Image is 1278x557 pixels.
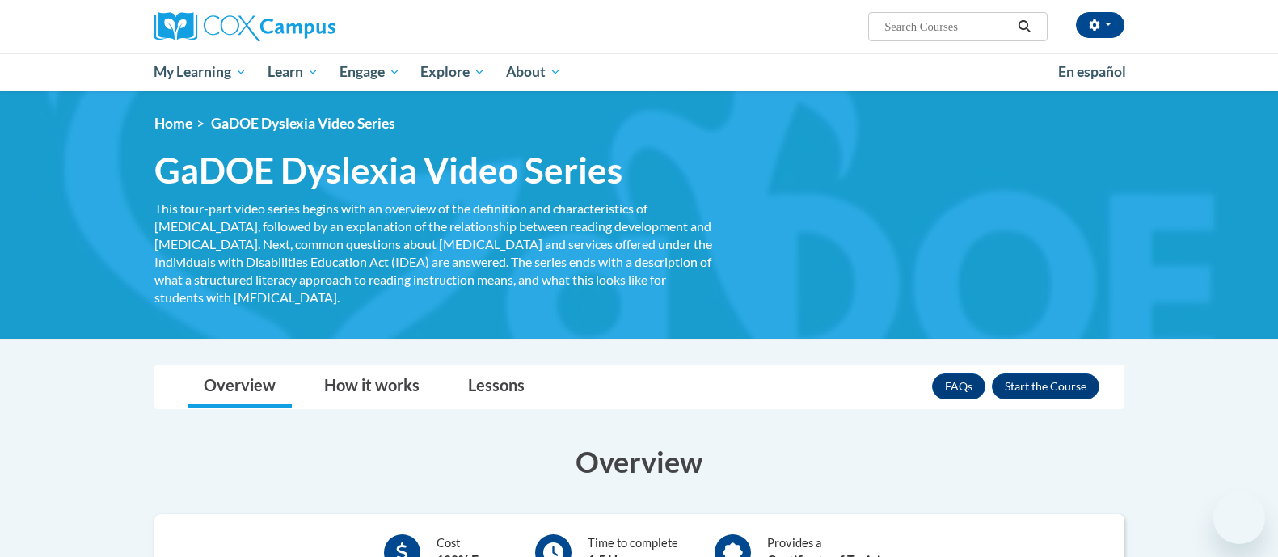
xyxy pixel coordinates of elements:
[1012,17,1036,36] button: Search
[1076,12,1124,38] button: Account Settings
[410,53,496,91] a: Explore
[1058,63,1126,80] span: En español
[340,62,400,82] span: Engage
[211,115,395,132] span: GaDOE Dyslexia Video Series
[257,53,329,91] a: Learn
[188,365,292,408] a: Overview
[154,12,462,41] a: Cox Campus
[329,53,411,91] a: Engage
[992,373,1099,399] button: Enroll
[1048,55,1137,89] a: En español
[154,200,712,306] div: This four-part video series begins with an overview of the definition and characteristics of [MED...
[506,62,561,82] span: About
[154,115,192,132] a: Home
[130,53,1149,91] div: Main menu
[154,441,1124,482] h3: Overview
[420,62,485,82] span: Explore
[932,373,985,399] a: FAQs
[1213,492,1265,544] iframe: Button to launch messaging window
[154,149,622,192] span: GaDOE Dyslexia Video Series
[154,62,247,82] span: My Learning
[268,62,318,82] span: Learn
[496,53,572,91] a: About
[154,12,335,41] img: Cox Campus
[883,17,1012,36] input: Search Courses
[308,365,436,408] a: How it works
[452,365,541,408] a: Lessons
[144,53,258,91] a: My Learning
